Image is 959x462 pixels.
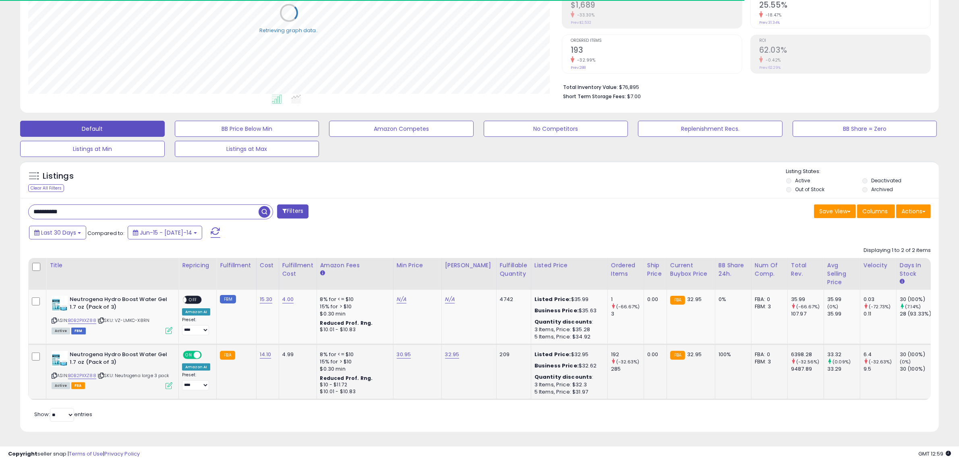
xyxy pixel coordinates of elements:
div: 6398.28 [791,351,824,358]
div: ASIN: [52,351,172,388]
div: 35.99 [827,296,860,303]
div: : [534,318,601,326]
small: (-66.67%) [796,303,820,310]
img: 41Thv9efeYL._SL40_.jpg [52,351,68,367]
div: FBA: 0 [755,296,781,303]
div: 0% [719,296,745,303]
label: Archived [871,186,893,193]
div: 33.29 [827,365,860,373]
div: Amazon AI [182,363,210,371]
div: Amazon Fees [320,261,390,270]
b: Listed Price: [534,351,571,358]
small: Days In Stock. [900,278,905,285]
div: Retrieving graph data.. [259,27,318,34]
b: Short Term Storage Fees: [563,93,626,100]
small: Prev: 62.29% [759,65,781,70]
div: 15% for > $10 [320,358,387,365]
div: Velocity [864,261,893,270]
span: FBA [71,382,85,389]
small: -33.30% [574,12,595,18]
div: 5 Items, Price: $31.97 [534,388,601,396]
div: Current Buybox Price [670,261,712,278]
label: Out of Stock [795,186,824,193]
span: OFF [201,352,213,359]
div: 0.03 [864,296,896,303]
label: Active [795,177,810,184]
div: FBM: 3 [755,303,781,310]
small: (-66.67%) [616,303,640,310]
div: 1 [611,296,644,303]
a: 32.95 [445,351,460,359]
div: Fulfillment [220,261,253,270]
div: 100% [719,351,745,358]
div: 3 Items, Price: $32.3 [534,381,601,388]
a: 14.10 [260,351,271,359]
a: B0B2PXXZ88 [68,317,96,324]
small: -18.47% [763,12,782,18]
div: FBM: 3 [755,358,781,365]
div: 30 (100%) [900,365,932,373]
div: : [534,373,601,381]
h5: Listings [43,171,74,182]
div: seller snap | | [8,450,140,458]
small: Prev: 288 [571,65,586,70]
b: Neutrogena Hydro Boost Water Gel 1.7 oz (Pack of 3) [70,296,168,313]
div: 35.99 [827,310,860,318]
b: Reduced Prof. Rng. [320,375,373,382]
small: (0%) [827,303,839,310]
button: Filters [277,204,309,219]
div: 3 Items, Price: $35.28 [534,326,601,333]
div: 209 [500,351,525,358]
b: Business Price: [534,362,579,369]
b: Listed Price: [534,295,571,303]
b: Quantity discounts [534,373,592,381]
small: (-32.63%) [869,359,892,365]
div: $35.63 [534,307,601,314]
div: Ordered Items [611,261,640,278]
div: 9.5 [864,365,896,373]
span: $7.00 [627,93,641,100]
small: (0%) [900,359,911,365]
img: 41Thv9efeYL._SL40_.jpg [52,296,68,312]
button: Replenishment Recs. [638,121,783,137]
div: 0.00 [647,296,661,303]
h2: 25.55% [759,0,930,11]
div: 107.97 [791,310,824,318]
small: (0.09%) [833,359,851,365]
small: Prev: $2,532 [571,20,591,25]
small: (-72.73%) [869,303,891,310]
span: Jun-15 - [DATE]-14 [140,229,192,237]
b: Reduced Prof. Rng. [320,320,373,326]
div: 3 [611,310,644,318]
div: 4742 [500,296,525,303]
b: Neutrogena Hydro Boost Water Gel 1.7 oz (Pack of 3) [70,351,168,368]
label: Deactivated [871,177,901,184]
small: (7.14%) [905,303,921,310]
h2: 62.03% [759,45,930,56]
span: Last 30 Days [41,229,76,237]
div: Listed Price [534,261,604,270]
div: Preset: [182,317,210,335]
div: 30 (100%) [900,296,932,303]
b: Business Price: [534,307,579,314]
div: Clear All Filters [28,184,64,192]
button: BB Price Below Min [175,121,319,137]
div: $10.01 - $10.83 [320,388,387,395]
button: Last 30 Days [29,226,86,239]
span: | SKU: Neutrogena large 3 pack [97,372,169,379]
span: 32.95 [687,351,702,358]
small: Amazon Fees. [320,270,325,277]
div: 192 [611,351,644,358]
div: 9487.89 [791,365,824,373]
a: 4.00 [282,295,294,303]
div: 6.4 [864,351,896,358]
div: Num of Comp. [755,261,784,278]
div: Fulfillment Cost [282,261,313,278]
button: Listings at Min [20,141,165,157]
span: Columns [862,207,888,215]
a: 30.95 [397,351,411,359]
a: Privacy Policy [104,450,140,458]
div: [PERSON_NAME] [445,261,493,270]
div: 35.99 [791,296,824,303]
small: -0.42% [763,57,781,63]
